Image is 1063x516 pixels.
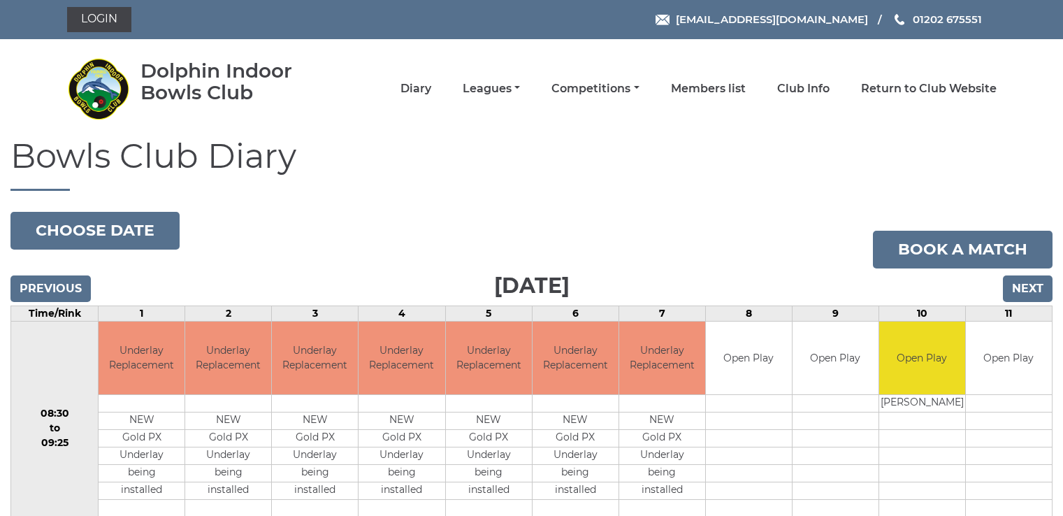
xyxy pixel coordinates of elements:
[619,413,705,430] td: NEW
[533,447,619,465] td: Underlay
[185,306,272,321] td: 2
[619,482,705,500] td: installed
[445,306,532,321] td: 5
[185,465,271,482] td: being
[446,413,532,430] td: NEW
[463,81,520,96] a: Leagues
[272,482,358,500] td: installed
[878,306,965,321] td: 10
[619,465,705,482] td: being
[873,231,1053,268] a: Book a match
[656,11,868,27] a: Email [EMAIL_ADDRESS][DOMAIN_NAME]
[99,430,185,447] td: Gold PX
[99,306,185,321] td: 1
[793,322,878,395] td: Open Play
[533,322,619,395] td: Underlay Replacement
[67,57,130,120] img: Dolphin Indoor Bowls Club
[10,138,1053,191] h1: Bowls Club Diary
[706,322,792,395] td: Open Play
[272,430,358,447] td: Gold PX
[359,465,444,482] td: being
[185,413,271,430] td: NEW
[446,465,532,482] td: being
[1003,275,1053,302] input: Next
[705,306,792,321] td: 8
[619,306,705,321] td: 7
[446,322,532,395] td: Underlay Replacement
[185,430,271,447] td: Gold PX
[551,81,639,96] a: Competitions
[533,465,619,482] td: being
[895,14,904,25] img: Phone us
[359,322,444,395] td: Underlay Replacement
[446,482,532,500] td: installed
[619,322,705,395] td: Underlay Replacement
[966,322,1052,395] td: Open Play
[792,306,878,321] td: 9
[272,322,358,395] td: Underlay Replacement
[777,81,830,96] a: Club Info
[10,275,91,302] input: Previous
[676,13,868,26] span: [EMAIL_ADDRESS][DOMAIN_NAME]
[446,430,532,447] td: Gold PX
[99,322,185,395] td: Underlay Replacement
[359,430,444,447] td: Gold PX
[10,212,180,250] button: Choose date
[879,395,965,413] td: [PERSON_NAME]
[185,447,271,465] td: Underlay
[359,306,445,321] td: 4
[533,413,619,430] td: NEW
[272,413,358,430] td: NEW
[11,306,99,321] td: Time/Rink
[272,465,358,482] td: being
[140,60,333,103] div: Dolphin Indoor Bowls Club
[671,81,746,96] a: Members list
[913,13,982,26] span: 01202 675551
[99,482,185,500] td: installed
[67,7,131,32] a: Login
[861,81,997,96] a: Return to Club Website
[272,306,359,321] td: 3
[99,447,185,465] td: Underlay
[656,15,670,25] img: Email
[359,413,444,430] td: NEW
[619,447,705,465] td: Underlay
[185,322,271,395] td: Underlay Replacement
[359,447,444,465] td: Underlay
[359,482,444,500] td: installed
[965,306,1052,321] td: 11
[619,430,705,447] td: Gold PX
[532,306,619,321] td: 6
[533,430,619,447] td: Gold PX
[400,81,431,96] a: Diary
[99,465,185,482] td: being
[185,482,271,500] td: installed
[99,413,185,430] td: NEW
[892,11,982,27] a: Phone us 01202 675551
[879,322,965,395] td: Open Play
[446,447,532,465] td: Underlay
[272,447,358,465] td: Underlay
[533,482,619,500] td: installed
